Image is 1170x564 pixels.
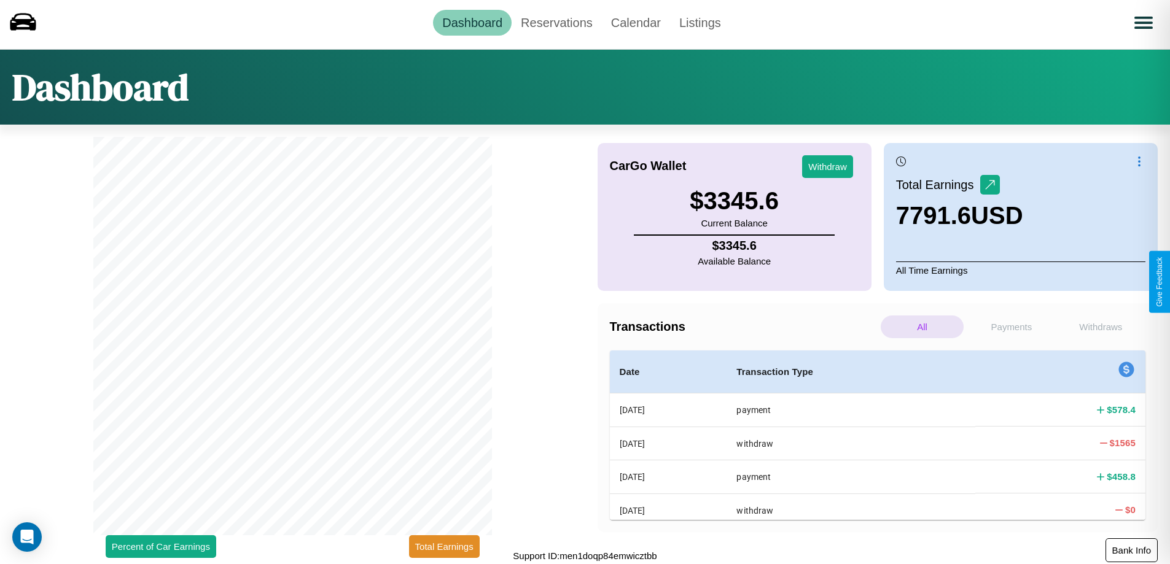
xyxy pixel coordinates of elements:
[727,393,975,427] th: payment
[12,522,42,552] div: Open Intercom Messenger
[610,393,727,427] th: [DATE]
[802,155,853,178] button: Withdraw
[106,535,216,558] button: Percent of Car Earnings
[513,547,657,564] p: Support ID: men1doqp84emwicztbb
[690,215,779,231] p: Current Balance
[1110,436,1136,449] h4: $ 1565
[1107,470,1136,483] h4: $ 458.8
[698,253,771,269] p: Available Balance
[610,427,727,460] th: [DATE]
[433,10,512,36] a: Dashboard
[896,174,980,196] p: Total Earnings
[1107,403,1136,416] h4: $ 578.4
[736,365,965,379] h4: Transaction Type
[1126,6,1161,40] button: Open menu
[409,535,480,558] button: Total Earnings
[727,493,975,527] th: withdraw
[727,427,975,460] th: withdraw
[698,239,771,253] h4: $ 3345.6
[12,62,189,112] h1: Dashboard
[610,493,727,527] th: [DATE]
[670,10,730,36] a: Listings
[512,10,602,36] a: Reservations
[896,261,1145,279] p: All Time Earnings
[610,159,687,173] h4: CarGo Wallet
[1106,538,1158,562] button: Bank Info
[727,460,975,493] th: payment
[690,187,779,215] h3: $ 3345.6
[1155,257,1164,307] div: Give Feedback
[970,315,1053,338] p: Payments
[610,320,878,334] h4: Transactions
[1125,503,1136,516] h4: $ 0
[602,10,670,36] a: Calendar
[610,460,727,493] th: [DATE]
[896,202,1023,230] h3: 7791.6 USD
[881,315,964,338] p: All
[1059,315,1142,338] p: Withdraws
[620,365,717,379] h4: Date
